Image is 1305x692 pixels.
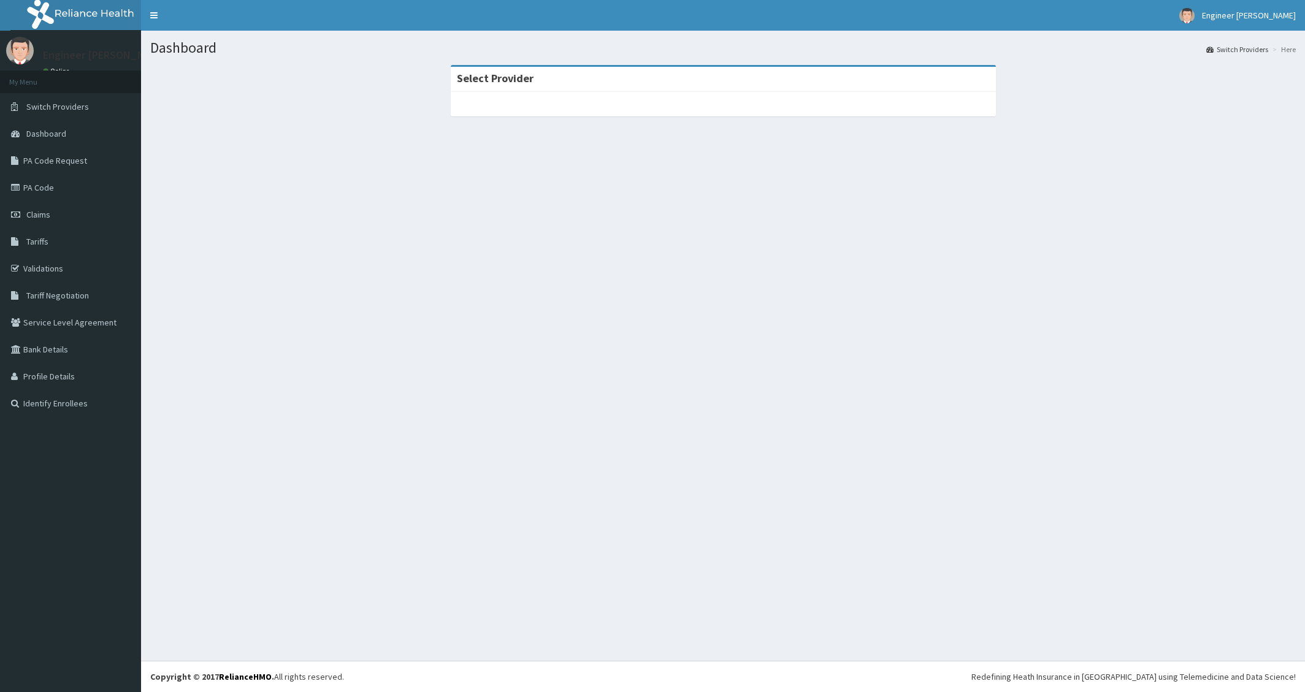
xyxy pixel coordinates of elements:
span: Tariffs [26,236,48,247]
span: Engineer [PERSON_NAME] [1202,10,1296,21]
li: Here [1269,44,1296,55]
a: Online [43,67,72,75]
span: Dashboard [26,128,66,139]
a: Switch Providers [1206,44,1268,55]
footer: All rights reserved. [141,661,1305,692]
p: Engineer [PERSON_NAME] [43,50,168,61]
span: Tariff Negotiation [26,290,89,301]
div: Redefining Heath Insurance in [GEOGRAPHIC_DATA] using Telemedicine and Data Science! [971,671,1296,683]
a: RelianceHMO [219,671,272,682]
img: User Image [6,37,34,64]
h1: Dashboard [150,40,1296,56]
strong: Select Provider [457,71,534,85]
strong: Copyright © 2017 . [150,671,274,682]
img: User Image [1179,8,1195,23]
span: Switch Providers [26,101,89,112]
span: Claims [26,209,50,220]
